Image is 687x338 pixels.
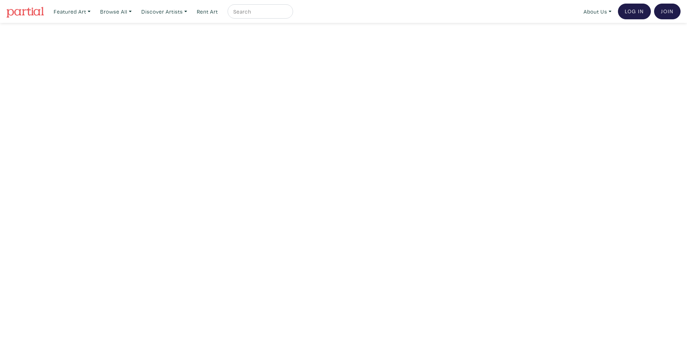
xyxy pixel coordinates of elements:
input: Search [233,7,286,16]
a: Rent Art [194,4,221,19]
a: Featured Art [50,4,94,19]
a: Discover Artists [138,4,190,19]
a: Browse All [97,4,135,19]
a: Log In [618,4,651,19]
a: Join [654,4,681,19]
a: About Us [580,4,615,19]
